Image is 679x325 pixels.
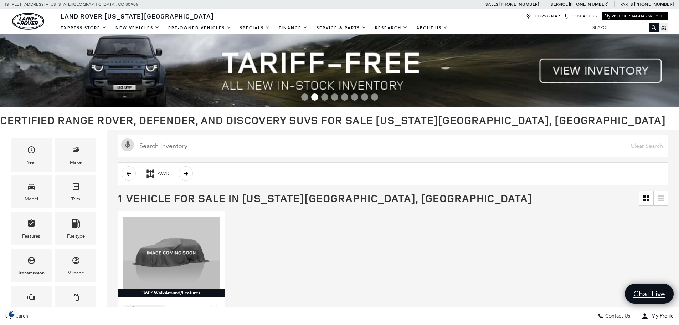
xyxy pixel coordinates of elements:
[12,13,44,30] img: Land Rover
[236,22,274,34] a: Specials
[179,166,193,181] button: scroll right
[648,313,674,319] span: My Profile
[72,217,80,232] span: Fueltype
[55,138,96,172] div: MakeMake
[209,305,220,318] button: Save Vehicle
[625,284,674,304] a: Chat Live
[301,93,308,101] span: Go to slide 1
[11,138,52,172] div: YearYear
[71,195,80,203] div: Trim
[56,22,111,34] a: EXPRESS STORE
[361,93,368,101] span: Go to slide 7
[55,175,96,208] div: TrimTrim
[587,23,658,32] input: Search
[551,2,567,7] span: Service
[11,175,52,208] div: ModelModel
[121,138,134,151] svg: Click to toggle on voice search
[72,181,80,195] span: Trim
[331,93,338,101] span: Go to slide 4
[499,1,539,7] a: [PHONE_NUMBER]
[27,291,36,306] span: Engine
[118,135,668,157] input: Search Inventory
[620,2,633,7] span: Parts
[55,212,96,245] div: FueltypeFueltype
[605,14,665,19] a: Visit Our Jaguar Website
[27,181,36,195] span: Model
[138,306,159,313] div: Compare
[311,93,318,101] span: Go to slide 2
[123,305,166,314] button: Compare Vehicle
[70,306,82,314] div: Color
[61,12,214,20] span: Land Rover [US_STATE][GEOGRAPHIC_DATA]
[371,93,378,101] span: Go to slide 8
[11,286,52,319] div: EngineEngine
[565,14,597,19] a: Contact Us
[55,249,96,282] div: MileageMileage
[111,22,164,34] a: New Vehicles
[72,254,80,269] span: Mileage
[526,14,560,19] a: Hours & Map
[158,171,169,177] div: AWD
[55,286,96,319] div: ColorColor
[22,232,40,240] div: Features
[27,254,36,269] span: Transmission
[634,1,674,7] a: [PHONE_NUMBER]
[145,168,156,179] div: AWD
[603,313,630,319] span: Contact Us
[12,13,44,30] a: land-rover
[636,307,679,325] button: Open user profile menu
[485,2,498,7] span: Sales
[27,144,36,158] span: Year
[72,291,80,306] span: Color
[341,93,348,101] span: Go to slide 5
[123,217,220,289] img: 2022 LAND ROVER Range Rover Sport Autobiography
[122,166,136,181] button: scroll left
[67,269,84,277] div: Mileage
[321,93,328,101] span: Go to slide 3
[164,22,236,34] a: Pre-Owned Vehicles
[371,22,412,34] a: Research
[630,289,669,299] span: Chat Live
[56,12,218,20] a: Land Rover [US_STATE][GEOGRAPHIC_DATA]
[4,310,20,318] img: Opt-Out Icon
[11,212,52,245] div: FeaturesFeatures
[27,217,36,232] span: Features
[351,93,358,101] span: Go to slide 6
[118,191,532,205] span: 1 Vehicle for Sale in [US_STATE][GEOGRAPHIC_DATA], [GEOGRAPHIC_DATA]
[25,195,38,203] div: Model
[412,22,452,34] a: About Us
[569,1,608,7] a: [PHONE_NUMBER]
[56,22,452,34] nav: Main Navigation
[312,22,371,34] a: Service & Parts
[11,249,52,282] div: TransmissionTransmission
[4,310,20,318] section: Click to Open Cookie Consent Modal
[67,232,85,240] div: Fueltype
[70,158,82,166] div: Make
[24,306,38,314] div: Engine
[72,144,80,158] span: Make
[118,289,225,297] div: 360° WalkAround/Features
[18,269,45,277] div: Transmission
[27,158,36,166] div: Year
[274,22,312,34] a: Finance
[5,2,138,7] a: [STREET_ADDRESS] • [US_STATE][GEOGRAPHIC_DATA], CO 80905
[141,166,173,181] button: AWDAWD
